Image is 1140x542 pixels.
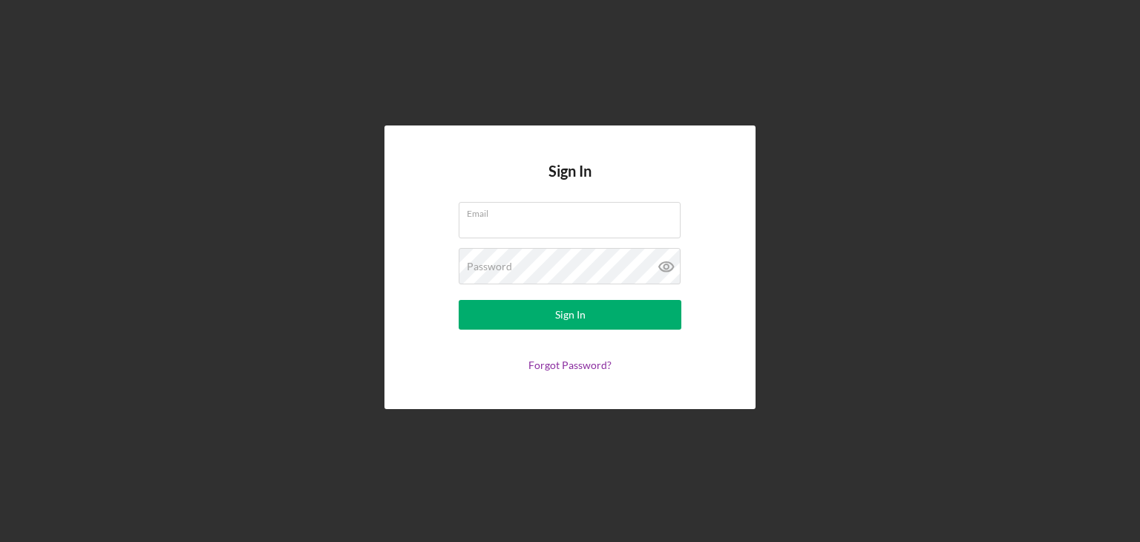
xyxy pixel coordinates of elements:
button: Sign In [459,300,681,330]
div: Sign In [555,300,586,330]
label: Password [467,261,512,272]
label: Email [467,203,681,219]
a: Forgot Password? [528,359,612,371]
h4: Sign In [548,163,592,202]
